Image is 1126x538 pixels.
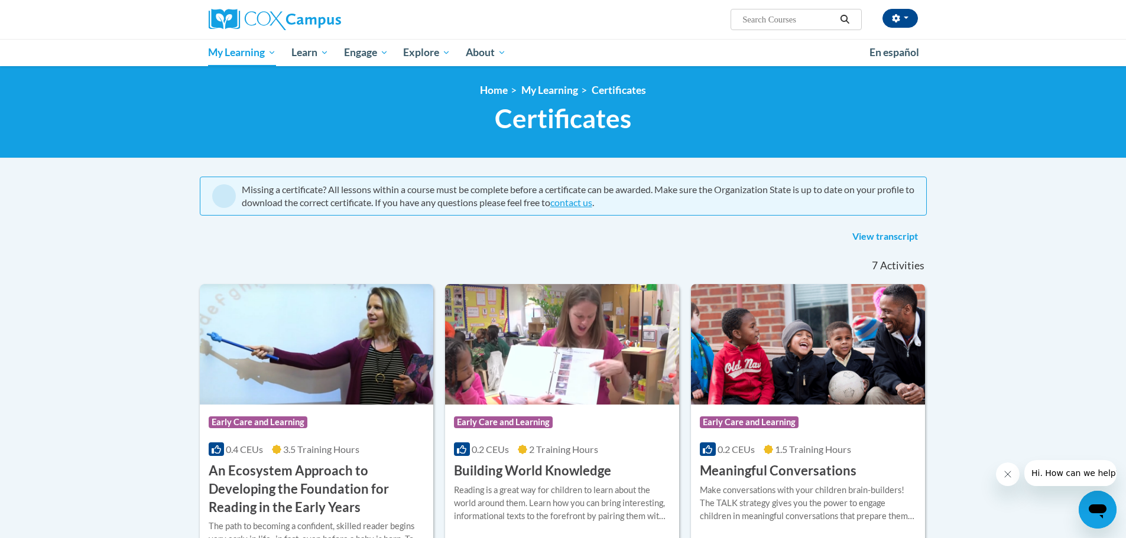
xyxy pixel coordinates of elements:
[529,444,598,455] span: 2 Training Hours
[880,259,924,272] span: Activities
[480,84,508,96] a: Home
[550,197,592,208] a: contact us
[700,462,856,480] h3: Meaningful Conversations
[200,284,434,405] img: Course Logo
[209,9,433,30] a: Cox Campus
[458,39,514,66] a: About
[209,416,307,428] span: Early Care and Learning
[291,45,329,60] span: Learn
[741,12,836,27] input: Search Courses
[344,45,388,60] span: Engage
[209,9,341,30] img: Cox Campus
[996,462,1020,486] iframe: Close message
[226,444,263,455] span: 0.4 CEUs
[1079,491,1117,529] iframe: Button to launch messaging window
[882,9,918,28] button: Account Settings
[1024,460,1117,486] iframe: Message from company
[454,484,670,523] div: Reading is a great way for children to learn about the world around them. Learn how you can bring...
[242,183,914,209] div: Missing a certificate? All lessons within a course must be complete before a certificate can be a...
[872,259,878,272] span: 7
[836,12,854,27] button: Search
[775,444,851,455] span: 1.5 Training Hours
[521,84,578,96] a: My Learning
[592,84,646,96] a: Certificates
[718,444,755,455] span: 0.2 CEUs
[209,462,425,516] h3: An Ecosystem Approach to Developing the Foundation for Reading in the Early Years
[466,45,506,60] span: About
[191,39,936,66] div: Main menu
[395,39,458,66] a: Explore
[862,40,927,65] a: En español
[403,45,450,60] span: Explore
[201,39,284,66] a: My Learning
[284,39,336,66] a: Learn
[283,444,359,455] span: 3.5 Training Hours
[869,46,919,58] span: En español
[700,416,799,428] span: Early Care and Learning
[700,484,916,523] div: Make conversations with your children brain-builders! The TALK strategy gives you the power to en...
[495,103,631,134] span: Certificates
[208,45,276,60] span: My Learning
[454,416,553,428] span: Early Care and Learning
[454,462,611,480] h3: Building World Knowledge
[472,444,509,455] span: 0.2 CEUs
[7,8,96,18] span: Hi. How can we help?
[691,284,925,405] img: Course Logo
[445,284,679,405] img: Course Logo
[336,39,396,66] a: Engage
[843,227,927,246] a: View transcript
